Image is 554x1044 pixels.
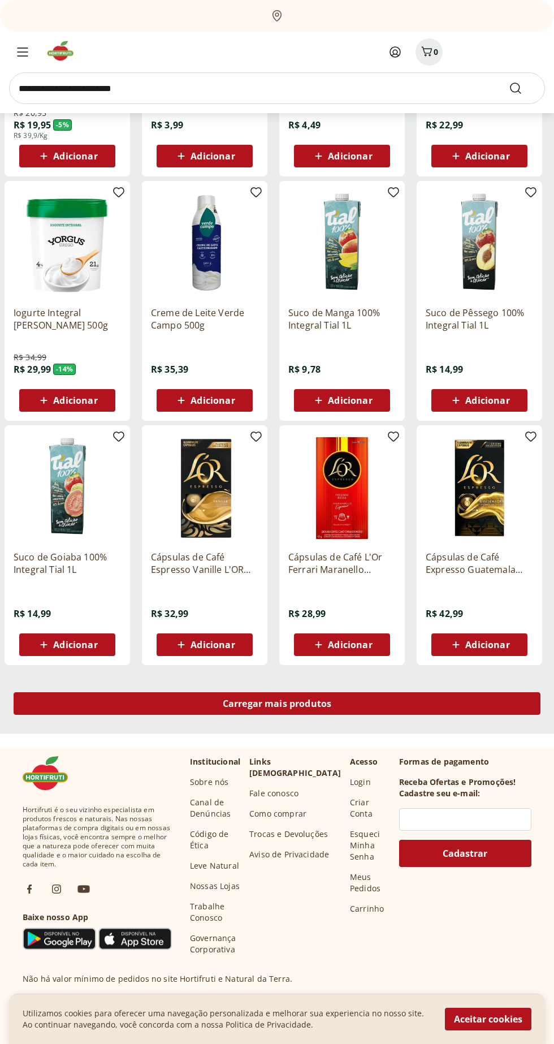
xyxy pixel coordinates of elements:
button: Menu [9,38,36,66]
a: Aviso de Privacidade [249,849,329,860]
h3: Baixe nosso App [23,912,172,923]
span: R$ 14,99 [14,607,51,620]
img: Suco de Manga 100% Integral Tial 1L [288,190,396,297]
a: Meus Pedidos [350,872,390,894]
a: Como comprar [249,808,306,819]
input: search [9,72,545,104]
span: R$ 39,9/Kg [14,131,48,140]
img: Suco de Goiaba 100% Integral Tial 1L [14,434,121,542]
span: R$ 34,99 [14,352,46,363]
button: Adicionar [157,145,253,167]
span: R$ 42,99 [426,607,463,620]
span: Adicionar [53,396,97,405]
span: 0 [434,46,438,57]
a: Suco de Manga 100% Integral Tial 1L [288,307,396,331]
p: Links [DEMOGRAPHIC_DATA] [249,756,341,779]
a: Carregar mais produtos [14,692,540,719]
button: Submit Search [509,81,536,95]
a: Cápsulas de Café L'Or Ferrari Maranello Espresso com 10 Unidades [288,551,396,576]
a: Criar Conta [350,797,390,819]
span: Adicionar [53,640,97,649]
p: Formas de pagamento [399,756,531,767]
a: Governança Corporativa [190,933,240,955]
button: Adicionar [157,389,253,412]
a: Código de Ética [190,829,240,851]
button: Adicionar [19,145,115,167]
span: R$ 28,99 [288,607,326,620]
p: Utilizamos cookies para oferecer uma navegação personalizada e melhorar sua experiencia no nosso ... [23,1008,431,1030]
img: Cápsulas de Café Expresso Guatemala L'OR 52g [426,434,533,542]
a: Canal de Denúncias [190,797,240,819]
button: Cadastrar [399,840,531,867]
a: Nossas Lojas [190,881,240,892]
img: Hortifruti [45,40,83,62]
h3: Receba Ofertas e Promoções! [399,776,516,788]
p: Suco de Goiaba 100% Integral Tial 1L [14,551,121,576]
button: Adicionar [294,633,390,656]
a: Sobre nós [190,776,228,788]
span: - 14 % [53,364,76,375]
a: Carrinho [350,903,384,914]
a: Cápsulas de Café Espresso Vanille L'OR 52g [151,551,258,576]
button: Adicionar [19,389,115,412]
a: Creme de Leite Verde Campo 500g [151,307,258,331]
span: R$ 35,39 [151,363,188,376]
img: Suco de Pêssego 100% Integral Tial 1L [426,190,533,297]
img: ytb [77,882,90,896]
span: R$ 29,99 [14,363,51,376]
span: Adicionar [191,152,235,161]
img: App Store Icon [98,927,172,950]
span: R$ 32,99 [151,607,188,620]
span: R$ 20,95 [14,107,46,119]
p: Acesso [350,756,378,767]
p: Não há valor mínimo de pedidos no site Hortifruti e Natural da Terra. [23,973,292,985]
button: Adicionar [431,145,527,167]
span: Adicionar [465,152,509,161]
button: Carrinho [415,38,443,66]
img: fb [23,882,36,896]
p: Institucional [190,756,240,767]
a: Suco de Pêssego 100% Integral Tial 1L [426,307,533,331]
button: Adicionar [431,389,527,412]
span: Adicionar [191,396,235,405]
a: Trabalhe Conosco [190,901,240,924]
span: R$ 3,99 [151,119,183,131]
span: Adicionar [328,152,372,161]
button: Aceitar cookies [445,1008,531,1030]
button: Adicionar [431,633,527,656]
a: Cápsulas de Café Expresso Guatemala L'OR 52g [426,551,533,576]
a: Iogurte Integral [PERSON_NAME] 500g [14,307,121,331]
button: Adicionar [294,145,390,167]
span: Adicionar [465,396,509,405]
span: - 5 % [53,119,72,131]
img: Hortifruti [23,756,79,790]
a: Esqueci Minha Senha [350,829,390,862]
span: Cadastrar [443,849,488,858]
span: R$ 9,78 [288,363,321,376]
img: ig [50,882,63,896]
span: R$ 22,99 [426,119,463,131]
h3: Cadastre seu e-mail: [399,788,480,799]
span: Adicionar [53,152,97,161]
img: Cápsulas de Café L'Or Ferrari Maranello Espresso com 10 Unidades [288,434,396,542]
img: Creme de Leite Verde Campo 500g [151,190,258,297]
a: Leve Natural [190,860,239,872]
button: Adicionar [294,389,390,412]
a: Trocas e Devoluções [249,829,328,840]
img: Google Play Icon [23,927,96,950]
span: Adicionar [328,640,372,649]
span: Hortifruti é o seu vizinho especialista em produtos frescos e naturais. Nas nossas plataformas de... [23,805,172,869]
span: Carregar mais produtos [223,699,332,708]
span: Adicionar [328,396,372,405]
span: R$ 4,49 [288,119,321,131]
button: Adicionar [157,633,253,656]
span: R$ 19,95 [14,119,51,131]
img: Cápsulas de Café Espresso Vanille L'OR 52g [151,434,258,542]
span: Adicionar [465,640,509,649]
